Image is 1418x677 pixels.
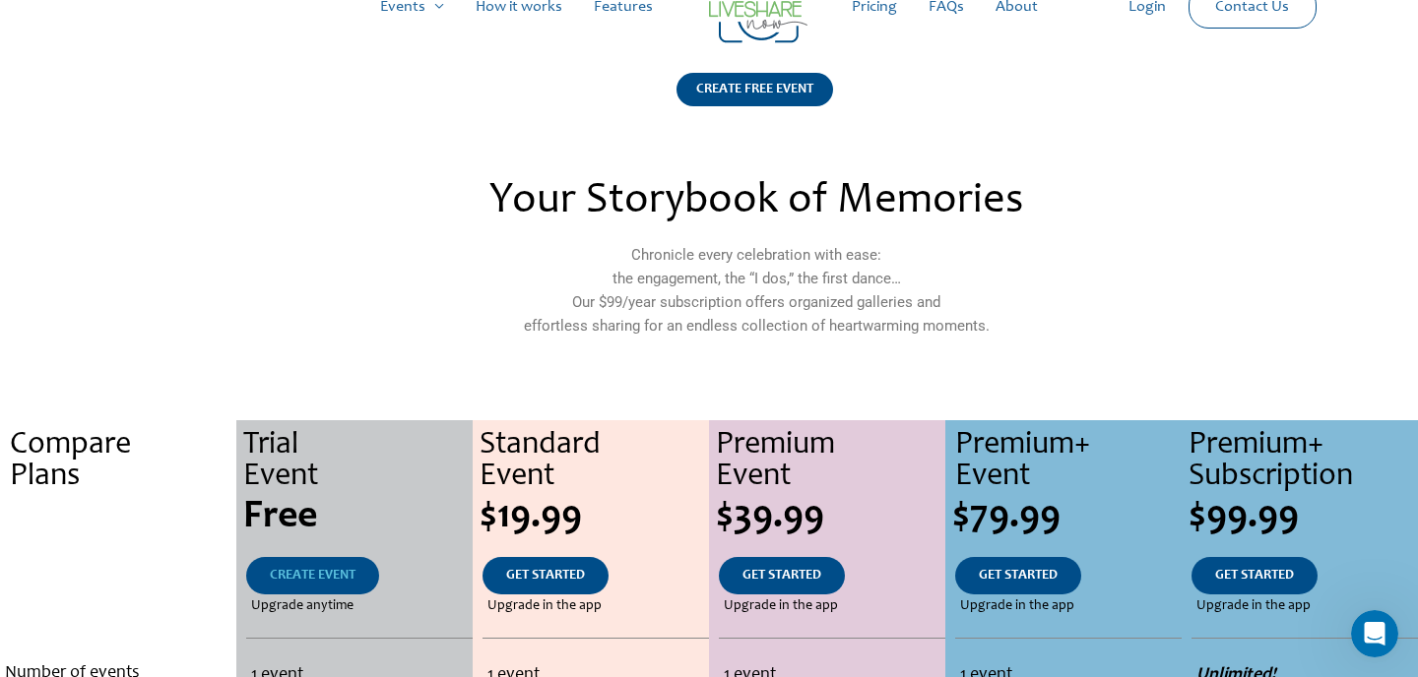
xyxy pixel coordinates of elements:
[1351,610,1398,657] iframe: Intercom live chat
[952,498,1182,537] div: $79.99
[955,557,1081,594] a: GET STARTED
[116,599,120,613] span: .
[1215,569,1294,583] span: GET STARTED
[1189,498,1418,537] div: $99.99
[960,594,1074,618] span: Upgrade in the app
[1192,557,1318,594] a: GET STARTED
[719,557,845,594] a: GET STARTED
[724,594,838,618] span: Upgrade in the app
[487,594,602,618] span: Upgrade in the app
[330,243,1183,338] p: Chronicle every celebration with ease: the engagement, the “I dos,” the first dance… Our $99/year...
[1196,594,1311,618] span: Upgrade in the app
[677,73,833,106] div: CREATE FREE EVENT
[955,430,1182,493] div: Premium+ Event
[480,430,709,493] div: Standard Event
[270,569,355,583] span: CREATE EVENT
[716,498,945,537] div: $39.99
[330,180,1183,223] h2: Your Storybook of Memories
[243,498,473,537] div: Free
[10,430,236,493] div: Compare Plans
[1189,430,1418,493] div: Premium+ Subscription
[251,594,354,618] span: Upgrade anytime
[116,569,120,583] span: .
[243,430,473,493] div: Trial Event
[979,569,1058,583] span: GET STARTED
[506,569,585,583] span: GET STARTED
[716,430,945,493] div: Premium Event
[480,498,709,537] div: $19.99
[93,557,144,594] a: .
[246,557,379,594] a: CREATE EVENT
[742,569,821,583] span: GET STARTED
[113,498,123,537] span: .
[483,557,609,594] a: GET STARTED
[677,73,833,131] a: CREATE FREE EVENT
